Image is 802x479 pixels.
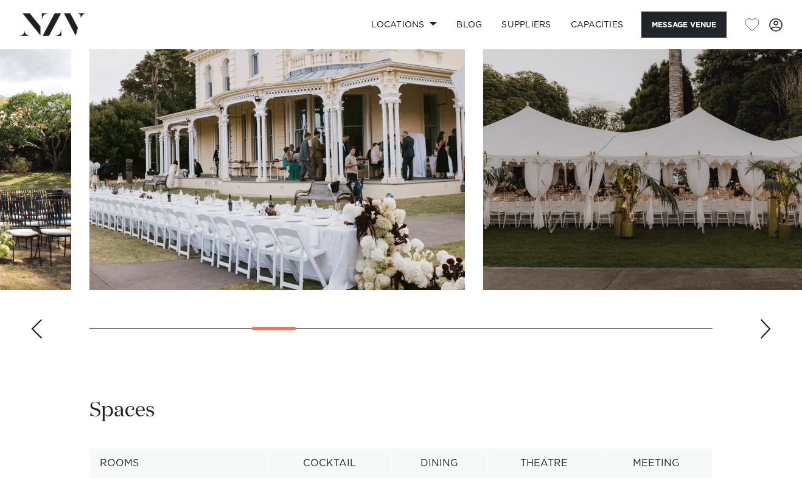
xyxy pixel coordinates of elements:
swiper-slide: 7 / 23 [89,15,465,290]
a: SUPPLIERS [492,12,560,38]
a: Capacities [561,12,633,38]
button: Message Venue [641,12,727,38]
img: nzv-logo.png [19,13,86,35]
h2: Spaces [89,397,155,424]
th: Dining [391,449,487,478]
th: Rooms [90,449,269,478]
th: Meeting [601,449,713,478]
th: Theatre [487,449,601,478]
th: Cocktail [269,449,391,478]
a: Locations [361,12,447,38]
a: BLOG [447,12,492,38]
